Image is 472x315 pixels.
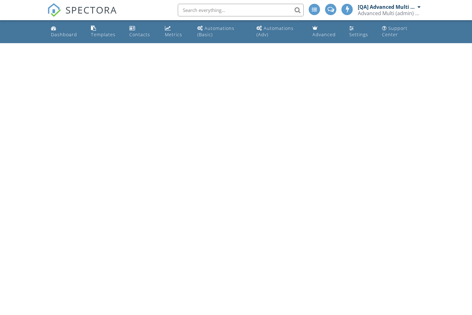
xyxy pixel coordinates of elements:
[47,3,61,17] img: The Best Home Inspection Software - Spectora
[129,31,150,37] div: Contacts
[256,25,294,37] div: Automations (Adv)
[382,25,407,37] div: Support Center
[91,31,115,37] div: Templates
[358,10,421,16] div: Advanced Multi (admin) Company
[347,23,374,41] a: Settings
[162,23,190,41] a: Metrics
[47,9,117,22] a: SPECTORA
[310,23,342,41] a: Advanced
[379,23,424,41] a: Support Center
[195,23,249,41] a: Automations (Basic)
[178,4,304,16] input: Search everything...
[88,23,122,41] a: Templates
[312,31,336,37] div: Advanced
[65,3,117,16] span: SPECTORA
[197,25,234,37] div: Automations (Basic)
[127,23,157,41] a: Contacts
[358,4,416,10] div: [QA] Advanced Multi (admin)
[48,23,83,41] a: Dashboard
[254,23,305,41] a: Automations (Advanced)
[51,31,77,37] div: Dashboard
[165,31,182,37] div: Metrics
[349,31,368,37] div: Settings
